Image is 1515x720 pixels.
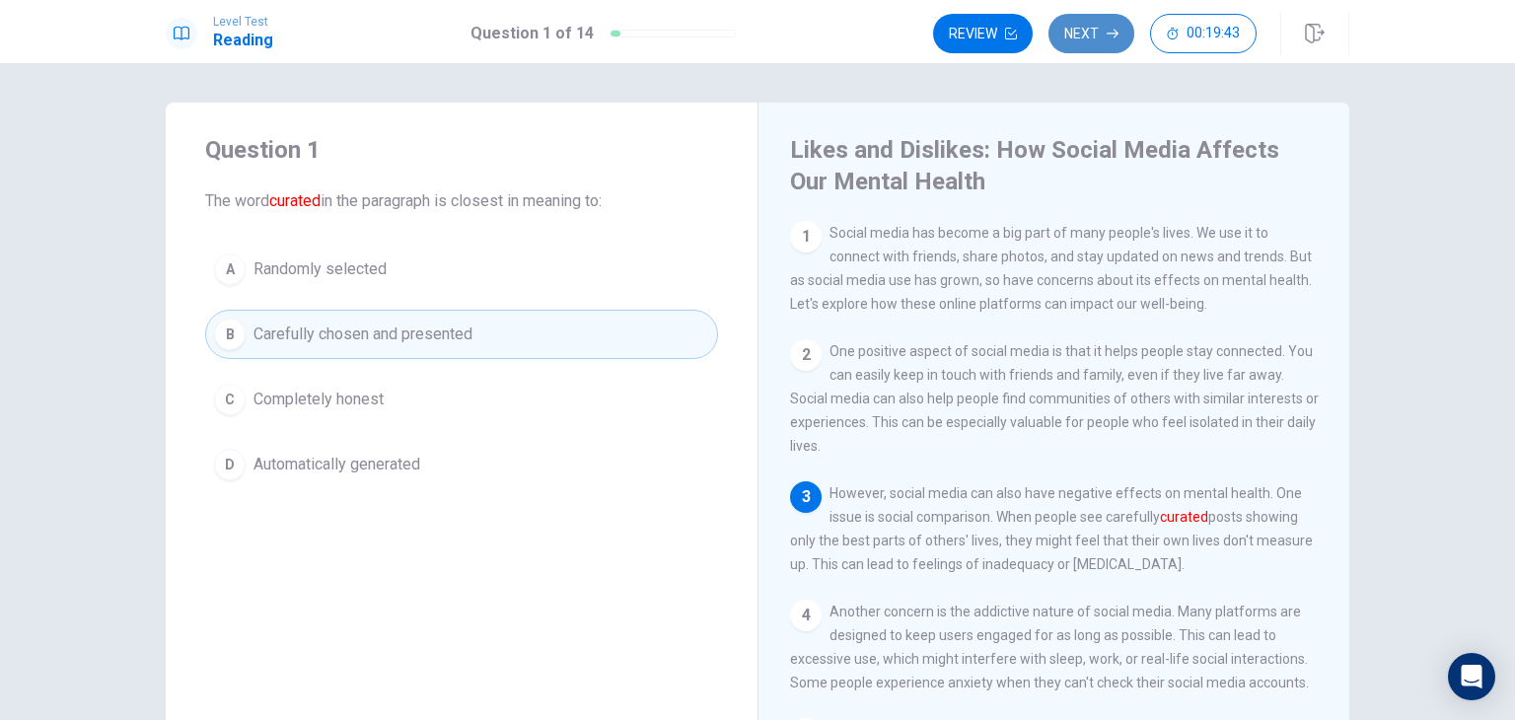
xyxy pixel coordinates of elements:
[213,29,273,52] h1: Reading
[205,134,718,166] h4: Question 1
[790,485,1313,572] span: However, social media can also have negative effects on mental health. One issue is social compar...
[790,134,1313,197] h4: Likes and Dislikes: How Social Media Affects Our Mental Health
[214,449,246,480] div: D
[790,221,822,252] div: 1
[470,22,594,45] h1: Question 1 of 14
[790,600,822,631] div: 4
[1048,14,1134,53] button: Next
[1150,14,1257,53] button: 00:19:43
[253,257,387,281] span: Randomly selected
[205,189,718,213] span: The word in the paragraph is closest in meaning to:
[1187,26,1240,41] span: 00:19:43
[205,440,718,489] button: DAutomatically generated
[205,245,718,294] button: ARandomly selected
[269,191,321,210] font: curated
[253,323,472,346] span: Carefully chosen and presented
[253,388,384,411] span: Completely honest
[1448,653,1495,700] div: Open Intercom Messenger
[1160,509,1208,525] font: curated
[253,453,420,476] span: Automatically generated
[790,339,822,371] div: 2
[790,604,1309,690] span: Another concern is the addictive nature of social media. Many platforms are designed to keep user...
[205,310,718,359] button: BCarefully chosen and presented
[790,343,1319,454] span: One positive aspect of social media is that it helps people stay connected. You can easily keep i...
[790,481,822,513] div: 3
[933,14,1033,53] button: Review
[214,319,246,350] div: B
[214,253,246,285] div: A
[205,375,718,424] button: CCompletely honest
[790,225,1312,312] span: Social media has become a big part of many people's lives. We use it to connect with friends, sha...
[213,15,273,29] span: Level Test
[214,384,246,415] div: C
